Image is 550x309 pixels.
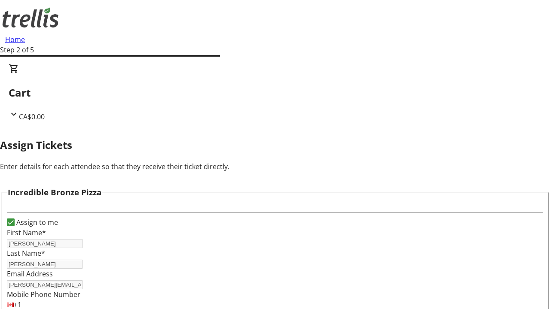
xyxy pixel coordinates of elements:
[15,217,58,227] label: Assign to me
[8,186,101,198] h3: Incredible Bronze Pizza
[7,228,46,237] label: First Name*
[19,112,45,121] span: CA$0.00
[9,64,541,122] div: CartCA$0.00
[9,85,541,100] h2: Cart
[7,269,53,279] label: Email Address
[7,290,80,299] label: Mobile Phone Number
[7,248,45,258] label: Last Name*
